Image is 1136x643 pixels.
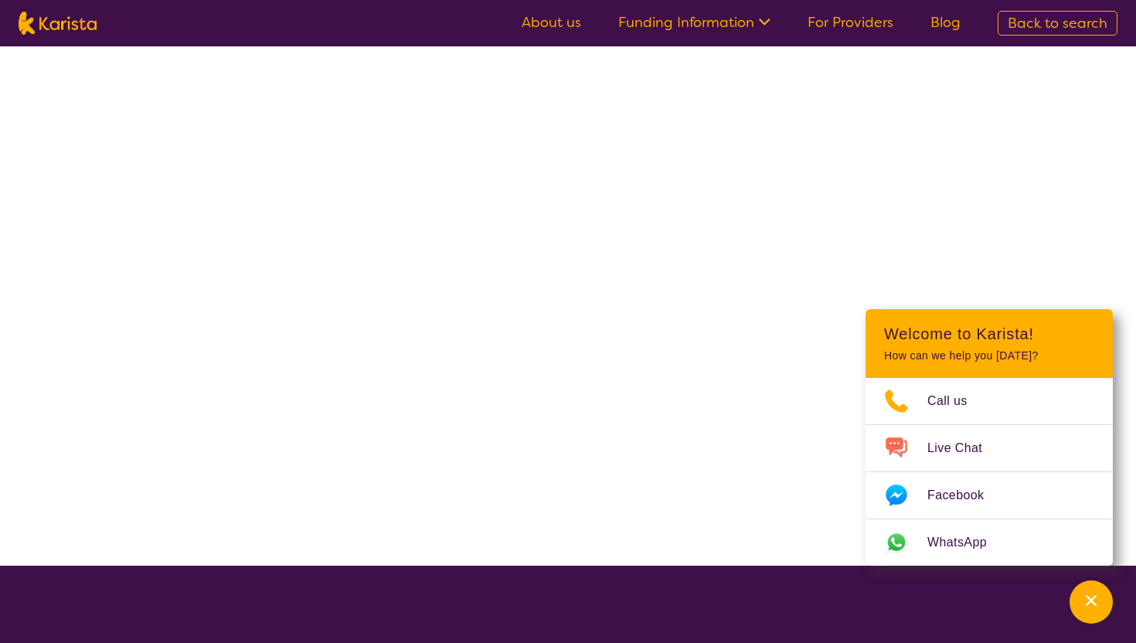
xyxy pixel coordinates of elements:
[866,309,1113,566] div: Channel Menu
[930,13,961,32] a: Blog
[1008,14,1107,32] span: Back to search
[927,531,1005,554] span: WhatsApp
[19,12,97,35] img: Karista logo
[618,13,770,32] a: Funding Information
[927,437,1001,460] span: Live Chat
[927,484,1002,507] span: Facebook
[866,519,1113,566] a: Web link opens in a new tab.
[884,325,1094,343] h2: Welcome to Karista!
[866,378,1113,566] ul: Choose channel
[927,390,986,413] span: Call us
[998,11,1117,36] a: Back to search
[808,13,893,32] a: For Providers
[884,349,1094,362] p: How can we help you [DATE]?
[1070,580,1113,624] button: Channel Menu
[522,13,581,32] a: About us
